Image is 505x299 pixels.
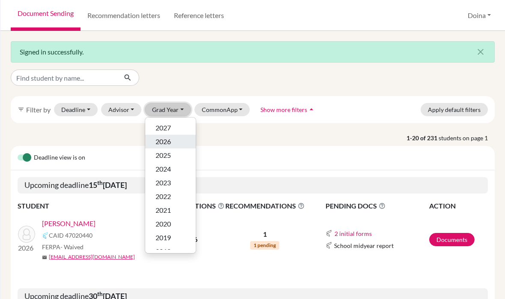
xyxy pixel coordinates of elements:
[18,226,35,243] img: Yan, Cloris
[18,243,35,253] p: 2026
[42,218,96,229] a: [PERSON_NAME]
[429,233,475,246] a: Documents
[34,153,85,163] span: Deadline view is on
[307,105,316,114] i: arrow_drop_up
[145,217,196,231] button: 2020
[155,150,171,160] span: 2025
[326,230,332,237] img: Common App logo
[11,41,495,63] div: Signed in successfully.
[326,201,428,211] span: PENDING DOCS
[60,243,84,251] span: - Waived
[26,106,51,114] span: Filter by
[464,7,495,24] button: Doina
[421,103,488,116] button: Apply default filters
[334,229,372,239] button: 2 initial forms
[155,191,171,202] span: 2022
[250,241,279,250] span: 1 pending
[145,245,196,258] button: 2018
[101,103,142,116] button: Advisor
[406,133,439,142] strong: 1-20 of 231
[145,103,191,116] button: Grad Year
[11,69,117,86] input: Find student by name...
[42,232,49,239] img: Common App logo
[54,103,98,116] button: Deadline
[89,180,127,190] b: 15 [DATE]
[429,200,488,211] th: ACTION
[145,117,196,254] div: Grad Year
[475,47,486,57] i: close
[260,106,307,113] span: Show more filters
[18,106,24,113] i: filter_list
[194,103,250,116] button: CommonApp
[253,103,323,116] button: Show more filtersarrow_drop_up
[467,42,494,62] button: Close
[155,246,171,257] span: 2018
[155,136,171,147] span: 2026
[225,229,305,239] p: 1
[155,123,171,133] span: 2027
[145,162,196,176] button: 2024
[145,203,196,217] button: 2021
[334,241,394,250] span: School midyear report
[439,133,495,142] span: students on page 1
[49,253,135,261] a: [EMAIL_ADDRESS][DOMAIN_NAME]
[155,178,171,188] span: 2023
[97,290,103,297] sup: th
[42,242,84,251] span: FERPA
[155,164,171,174] span: 2024
[145,231,196,245] button: 2019
[155,233,171,243] span: 2019
[155,219,171,229] span: 2020
[145,176,196,190] button: 2023
[145,190,196,203] button: 2022
[18,200,167,211] th: STUDENT
[155,205,171,215] span: 2021
[145,148,196,162] button: 2025
[225,201,305,211] span: RECOMMENDATIONS
[326,242,332,249] img: Common App logo
[145,121,196,135] button: 2027
[97,179,103,186] sup: th
[42,255,47,260] span: mail
[49,231,93,240] span: CAID 47020440
[18,177,488,193] h5: Upcoming deadline
[145,135,196,148] button: 2026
